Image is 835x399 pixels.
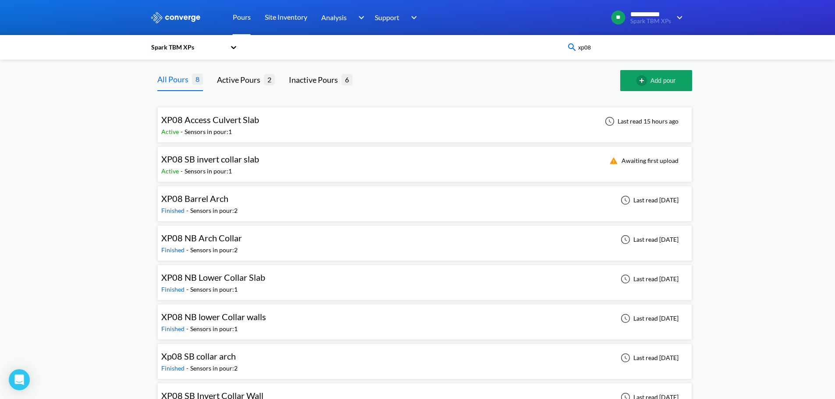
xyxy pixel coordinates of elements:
[616,353,681,363] div: Last read [DATE]
[161,167,181,175] span: Active
[577,42,683,52] input: Type your pour name
[186,207,190,214] span: -
[186,246,190,254] span: -
[161,128,181,135] span: Active
[636,75,650,86] img: add-circle-outline.svg
[161,154,259,164] span: XP08 SB invert collar slab
[161,311,266,322] span: XP08 NB lower Collar walls
[375,12,399,23] span: Support
[190,364,238,373] div: Sensors in pour: 2
[150,42,226,52] div: Spark TBM XPs
[671,12,685,23] img: downArrow.svg
[567,42,577,53] img: icon-search-blue.svg
[604,155,681,166] div: Awaiting first upload
[289,74,341,86] div: Inactive Pours
[157,353,692,361] a: Xp08 SB collar archFinished-Sensors in pour:2Last read [DATE]
[186,286,190,293] span: -
[157,275,692,282] a: XP08 NB Lower Collar SlabFinished-Sensors in pour:1Last read [DATE]
[192,74,203,85] span: 8
[161,114,259,125] span: XP08 Access Culvert Slab
[341,74,352,85] span: 6
[616,274,681,284] div: Last read [DATE]
[181,167,185,175] span: -
[616,313,681,324] div: Last read [DATE]
[185,166,232,176] div: Sensors in pour: 1
[157,117,692,124] a: XP08 Access Culvert SlabActive-Sensors in pour:1Last read 15 hours ago
[150,12,201,23] img: logo_ewhite.svg
[321,12,347,23] span: Analysis
[161,286,186,293] span: Finished
[186,325,190,332] span: -
[157,196,692,203] a: XP08 Barrel ArchFinished-Sensors in pour:2Last read [DATE]
[157,156,692,164] a: XP08 SB invert collar slabActive-Sensors in pour:1Awaiting first upload
[630,18,671,25] span: Spark TBM XPs
[217,74,264,86] div: Active Pours
[161,193,228,204] span: XP08 Barrel Arch
[352,12,366,23] img: downArrow.svg
[181,128,185,135] span: -
[616,234,681,245] div: Last read [DATE]
[161,246,186,254] span: Finished
[600,116,681,127] div: Last read 15 hours ago
[9,369,30,390] div: Open Intercom Messenger
[405,12,419,23] img: downArrow.svg
[185,127,232,137] div: Sensors in pour: 1
[161,233,242,243] span: XP08 NB Arch Collar
[620,70,692,91] button: Add pour
[264,74,275,85] span: 2
[157,314,692,321] a: XP08 NB lower Collar wallsFinished-Sensors in pour:1Last read [DATE]
[161,364,186,372] span: Finished
[190,206,238,215] div: Sensors in pour: 2
[190,285,238,294] div: Sensors in pour: 1
[190,324,238,334] div: Sensors in pour: 1
[186,364,190,372] span: -
[161,351,236,361] span: Xp08 SB collar arch
[157,73,192,85] div: All Pours
[190,245,238,255] div: Sensors in pour: 2
[616,195,681,205] div: Last read [DATE]
[161,272,265,282] span: XP08 NB Lower Collar Slab
[161,325,186,332] span: Finished
[161,207,186,214] span: Finished
[157,235,692,243] a: XP08 NB Arch CollarFinished-Sensors in pour:2Last read [DATE]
